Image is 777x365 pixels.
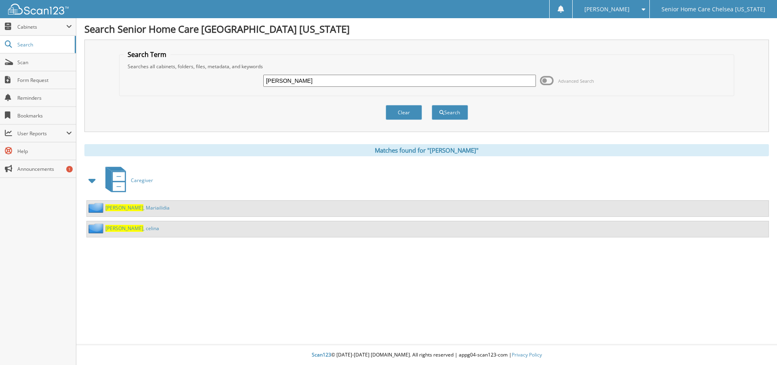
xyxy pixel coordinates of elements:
div: 1 [66,166,73,172]
legend: Search Term [124,50,170,59]
img: folder2.png [88,223,105,233]
a: [PERSON_NAME], Mariailidia [105,204,170,211]
a: [PERSON_NAME], celina [105,225,159,232]
span: Reminders [17,94,72,101]
h1: Search Senior Home Care [GEOGRAPHIC_DATA] [US_STATE] [84,22,769,36]
span: [PERSON_NAME] [584,7,630,12]
img: scan123-logo-white.svg [8,4,69,15]
span: Announcements [17,166,72,172]
img: folder2.png [88,203,105,213]
button: Clear [386,105,422,120]
span: Bookmarks [17,112,72,119]
span: Caregiver [131,177,153,184]
span: Scan [17,59,72,66]
div: © [DATE]-[DATE] [DOMAIN_NAME]. All rights reserved | appg04-scan123-com | [76,345,777,365]
a: Privacy Policy [512,351,542,358]
span: Scan123 [312,351,331,358]
span: [PERSON_NAME] [105,204,143,211]
a: Caregiver [101,164,153,196]
button: Search [432,105,468,120]
div: Searches all cabinets, folders, files, metadata, and keywords [124,63,730,70]
span: [PERSON_NAME] [105,225,143,232]
span: Senior Home Care Chelsea [US_STATE] [661,7,765,12]
span: Search [17,41,71,48]
span: Form Request [17,77,72,84]
div: Matches found for "[PERSON_NAME]" [84,144,769,156]
span: Cabinets [17,23,66,30]
span: User Reports [17,130,66,137]
span: Help [17,148,72,155]
span: Advanced Search [558,78,594,84]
